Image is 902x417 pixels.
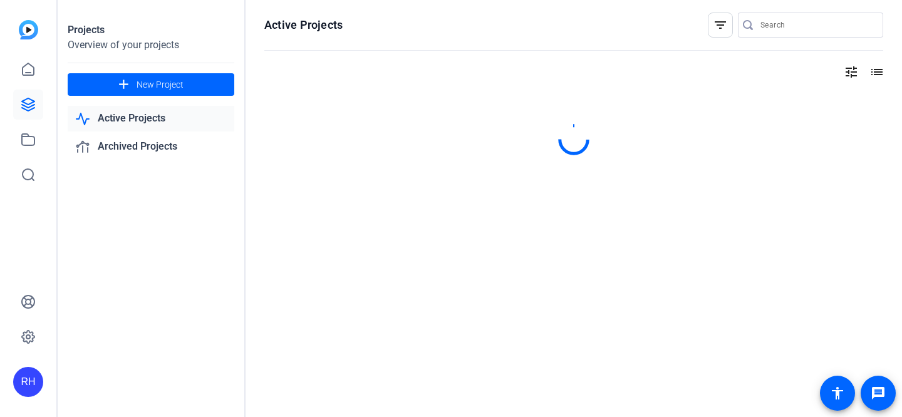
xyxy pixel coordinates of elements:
div: Projects [68,23,234,38]
mat-icon: add [116,77,132,93]
a: Archived Projects [68,134,234,160]
img: blue-gradient.svg [19,20,38,39]
h1: Active Projects [264,18,343,33]
div: Overview of your projects [68,38,234,53]
span: New Project [137,78,184,91]
input: Search [760,18,873,33]
button: New Project [68,73,234,96]
mat-icon: message [871,386,886,401]
a: Active Projects [68,106,234,131]
mat-icon: filter_list [713,18,728,33]
mat-icon: accessibility [830,386,845,401]
div: RH [13,367,43,397]
mat-icon: tune [844,64,859,80]
mat-icon: list [868,64,883,80]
